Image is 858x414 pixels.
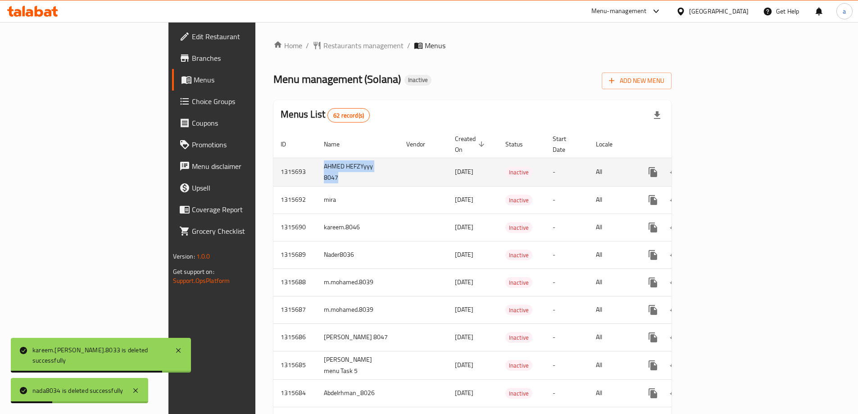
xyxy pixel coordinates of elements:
span: Inactive [505,167,532,177]
div: Menu-management [591,6,647,17]
button: Change Status [664,272,685,293]
a: Support.OpsPlatform [173,275,230,287]
button: Add New Menu [602,73,672,89]
td: m.mohamed.8039 [317,296,399,323]
span: Upsell [192,182,304,193]
span: Promotions [192,139,304,150]
span: Inactive [404,76,431,84]
h2: Menus List [281,108,370,123]
td: All [589,268,635,296]
td: - [545,186,589,214]
button: more [642,244,664,266]
a: Edit Restaurant [172,26,312,47]
td: kareem.8046 [317,214,399,241]
button: more [642,189,664,211]
td: All [589,186,635,214]
div: [GEOGRAPHIC_DATA] [689,6,749,16]
button: Change Status [664,327,685,348]
a: Choice Groups [172,91,312,112]
button: more [642,382,664,404]
td: All [589,296,635,323]
button: Change Status [664,382,685,404]
button: Change Status [664,244,685,266]
td: All [589,214,635,241]
td: Abdelrhman_8026 [317,379,399,407]
span: [DATE] [455,304,473,315]
span: Inactive [505,332,532,343]
a: Branches [172,47,312,69]
div: Total records count [327,108,370,123]
span: Inactive [505,305,532,315]
span: [DATE] [455,166,473,177]
th: Actions [635,131,736,158]
span: [DATE] [455,276,473,288]
td: AHMED HEFZYyyy 8047 [317,158,399,186]
span: Branches [192,53,304,64]
a: Promotions [172,134,312,155]
span: Inactive [505,278,532,288]
td: - [545,214,589,241]
td: All [589,323,635,351]
span: Inactive [505,360,532,371]
span: Name [324,139,351,150]
td: Nader8036 [317,241,399,268]
button: more [642,217,664,238]
a: Menus [172,69,312,91]
li: / [407,40,410,51]
span: Get support on: [173,266,214,278]
span: Grocery Checklist [192,226,304,237]
span: 1.0.0 [196,250,210,262]
span: Add New Menu [609,75,664,86]
button: more [642,161,664,183]
span: [DATE] [455,194,473,205]
span: Start Date [553,133,578,155]
span: [DATE] [455,249,473,260]
td: - [545,296,589,323]
button: Change Status [664,217,685,238]
span: Inactive [505,250,532,260]
a: Menu disclaimer [172,155,312,177]
span: a [843,6,846,16]
span: [DATE] [455,359,473,371]
td: All [589,241,635,268]
a: Grocery Checklist [172,220,312,242]
span: Locale [596,139,624,150]
button: more [642,355,664,376]
a: Coupons [172,112,312,134]
span: Menu management ( Solana ) [273,69,401,89]
td: All [589,379,635,407]
span: Inactive [505,223,532,233]
div: Inactive [404,75,431,86]
td: All [589,158,635,186]
span: Restaurants management [323,40,404,51]
span: Created On [455,133,487,155]
button: Change Status [664,161,685,183]
span: Version: [173,250,195,262]
td: [PERSON_NAME] menu Task 5 [317,351,399,379]
span: Coupons [192,118,304,128]
button: Change Status [664,355,685,376]
div: Inactive [505,222,532,233]
div: Export file [646,105,668,126]
span: Inactive [505,195,532,205]
td: [PERSON_NAME] 8047 [317,323,399,351]
td: - [545,241,589,268]
span: Menus [425,40,445,51]
span: Menu disclaimer [192,161,304,172]
span: ID [281,139,298,150]
span: [DATE] [455,331,473,343]
span: Inactive [505,388,532,399]
td: m.mohamed.8039 [317,268,399,296]
div: Inactive [505,277,532,288]
a: Restaurants management [313,40,404,51]
span: Vendor [406,139,437,150]
td: - [545,323,589,351]
div: kareem.[PERSON_NAME].8033 is deleted successfully [32,345,166,365]
span: 62 record(s) [328,111,369,120]
div: nada8034 is deleted successfully [32,386,123,396]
